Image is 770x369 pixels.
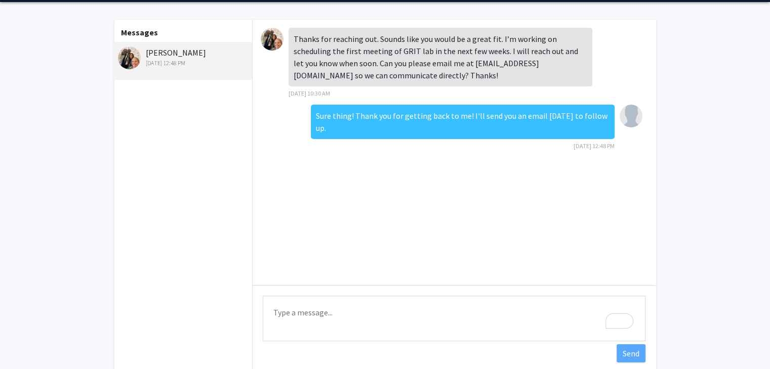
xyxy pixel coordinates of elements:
img: Heather Wipfli [261,28,283,51]
textarea: To enrich screen reader interactions, please activate Accessibility in Grammarly extension settings [263,296,645,341]
iframe: Chat [8,324,43,361]
div: Sure thing! Thank you for getting back to me! I'll send you an email [DATE] to follow up. [311,105,615,139]
img: Eileen Shih [620,105,642,127]
button: Send [617,344,645,362]
div: Thanks for reaching out. Sounds like you would be a great fit. I’m working on scheduling the firs... [289,28,592,86]
img: Heather Wipfli [118,47,141,69]
b: Messages [121,27,158,37]
span: [DATE] 10:30 AM [289,89,330,97]
div: [PERSON_NAME] [118,47,250,68]
span: [DATE] 12:48 PM [574,142,615,150]
div: [DATE] 12:48 PM [118,59,250,68]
